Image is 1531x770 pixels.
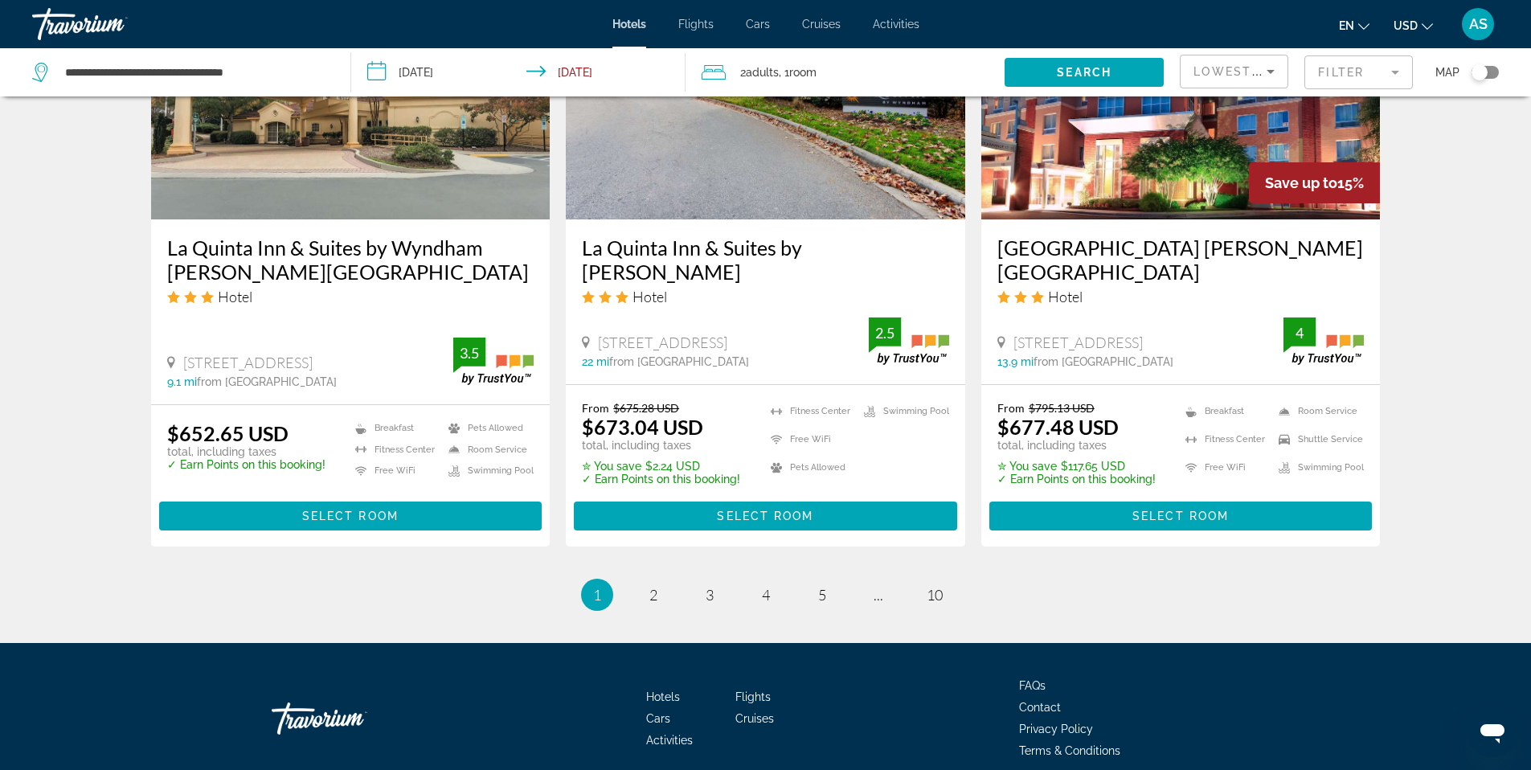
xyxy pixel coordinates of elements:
a: Select Room [574,506,957,523]
span: From [582,401,609,415]
span: Hotel [632,288,667,305]
img: trustyou-badge.svg [1283,317,1364,365]
button: Search [1005,58,1164,87]
span: ... [874,586,883,604]
span: 2 [649,586,657,604]
a: Select Room [159,506,542,523]
a: [GEOGRAPHIC_DATA] [PERSON_NAME][GEOGRAPHIC_DATA] [997,236,1365,284]
a: Cruises [802,18,841,31]
a: Privacy Policy [1019,723,1093,735]
span: 3 [706,586,714,604]
span: Search [1057,66,1111,79]
li: Free WiFi [347,465,440,478]
del: $795.13 USD [1029,401,1095,415]
li: Fitness Center [1177,429,1271,449]
a: Cars [746,18,770,31]
a: Activities [873,18,919,31]
li: Fitness Center [763,401,856,421]
span: Cars [646,712,670,725]
p: total, including taxes [582,439,740,452]
span: Select Room [302,510,399,522]
li: Free WiFi [763,429,856,449]
p: $117.65 USD [997,460,1156,473]
a: Activities [646,734,693,747]
a: Select Room [989,506,1373,523]
button: Filter [1304,55,1413,90]
span: 1 [593,586,601,604]
div: 3 star Hotel [167,288,534,305]
button: Change currency [1394,14,1433,37]
a: Flights [735,690,771,703]
a: La Quinta Inn & Suites by [PERSON_NAME] [582,236,949,284]
span: [STREET_ADDRESS] [598,334,727,351]
span: Select Room [1132,510,1229,522]
span: Room [789,66,817,79]
button: Select Room [574,502,957,530]
p: $2.24 USD [582,460,740,473]
span: 5 [818,586,826,604]
span: [STREET_ADDRESS] [183,354,313,371]
div: 15% [1249,162,1380,203]
nav: Pagination [151,579,1381,611]
p: total, including taxes [997,439,1156,452]
li: Swimming Pool [856,401,949,421]
span: Hotels [646,690,680,703]
a: Terms & Conditions [1019,744,1120,757]
span: FAQs [1019,679,1046,692]
a: Travorium [32,3,193,45]
span: Hotel [218,288,252,305]
span: Cruises [735,712,774,725]
span: Flights [678,18,714,31]
li: Swimming Pool [1271,457,1364,477]
span: 2 [740,61,779,84]
div: 3 star Hotel [997,288,1365,305]
span: Map [1435,61,1459,84]
span: 10 [927,586,943,604]
span: Lowest Price [1193,65,1296,78]
span: Select Room [717,510,813,522]
span: 9.1 mi [167,375,197,388]
span: 22 mi [582,355,609,368]
div: 4 [1283,323,1316,342]
span: from [GEOGRAPHIC_DATA] [1034,355,1173,368]
span: Save up to [1265,174,1337,191]
img: trustyou-badge.svg [869,317,949,365]
span: Hotel [1048,288,1083,305]
span: from [GEOGRAPHIC_DATA] [197,375,337,388]
p: ✓ Earn Points on this booking! [582,473,740,485]
a: Hotels [612,18,646,31]
li: Swimming Pool [440,465,534,478]
a: La Quinta Inn & Suites by Wyndham [PERSON_NAME][GEOGRAPHIC_DATA] [167,236,534,284]
mat-select: Sort by [1193,62,1275,81]
span: 13.9 mi [997,355,1034,368]
li: Shuttle Service [1271,429,1364,449]
a: Contact [1019,701,1061,714]
div: 3.5 [453,343,485,362]
li: Breakfast [1177,401,1271,421]
span: From [997,401,1025,415]
ins: $677.48 USD [997,415,1119,439]
li: Room Service [440,443,534,457]
span: ✮ You save [997,460,1057,473]
li: Pets Allowed [763,457,856,477]
span: Adults [746,66,779,79]
button: User Menu [1457,7,1499,41]
span: en [1339,19,1354,32]
del: $675.28 USD [613,401,679,415]
div: 3 star Hotel [582,288,949,305]
li: Room Service [1271,401,1364,421]
span: AS [1469,16,1488,32]
button: Select Room [159,502,542,530]
button: Travelers: 2 adults, 0 children [686,48,1005,96]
